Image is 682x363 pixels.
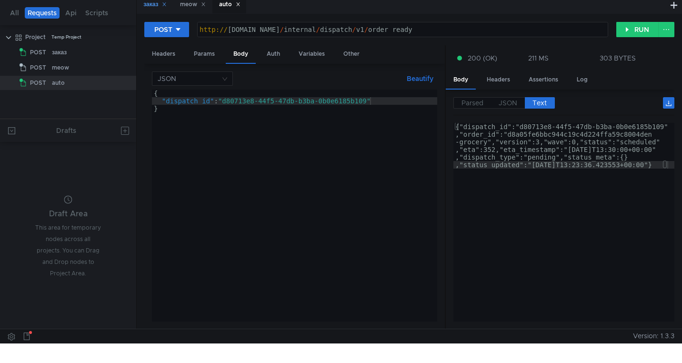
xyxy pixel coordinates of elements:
button: Beautify [403,73,437,84]
span: POST [30,76,46,90]
div: Other [336,45,367,63]
div: заказ [52,45,67,60]
span: Text [532,99,547,107]
button: POST [144,22,189,37]
button: Scripts [82,7,111,19]
div: Auth [259,45,288,63]
button: Requests [25,7,60,19]
span: JSON [499,99,517,107]
div: Project [25,30,46,44]
span: POST [30,45,46,60]
div: POST [154,24,172,35]
button: All [7,7,22,19]
div: Headers [479,71,518,89]
div: Params [186,45,222,63]
div: Log [569,71,595,89]
span: 200 (OK) [468,53,497,63]
div: 211 MS [528,54,549,62]
div: Temp Project [51,30,81,44]
div: Assertions [521,71,566,89]
div: Variables [291,45,332,63]
div: Body [226,45,256,64]
div: 303 BYTES [600,54,636,62]
button: RUN [616,22,659,37]
div: auto [52,76,65,90]
div: meow [52,60,69,75]
div: Headers [144,45,183,63]
button: Api [62,7,80,19]
div: Body [446,71,476,90]
span: POST [30,60,46,75]
span: Parsed [461,99,483,107]
span: Version: 1.3.3 [633,329,674,343]
div: Drafts [56,125,76,136]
